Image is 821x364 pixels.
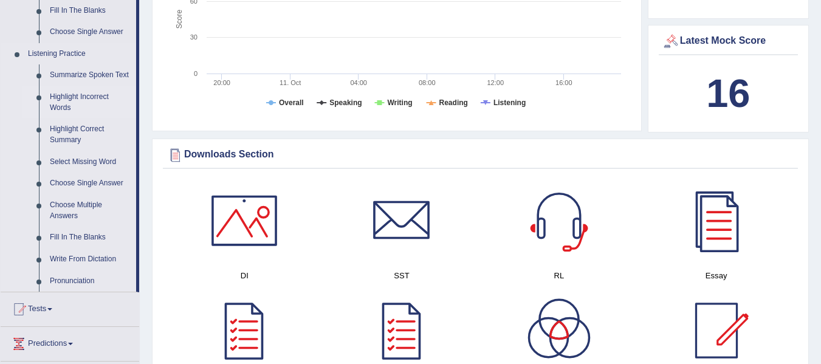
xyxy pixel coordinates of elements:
a: Choose Single Answer [44,21,136,43]
a: Pronunciation [44,270,136,292]
a: Summarize Spoken Text [44,64,136,86]
h4: SST [329,269,475,282]
text: 08:00 [419,79,436,86]
text: 04:00 [350,79,367,86]
a: Listening Practice [22,43,136,65]
a: Choose Multiple Answers [44,194,136,227]
tspan: Score [175,10,184,29]
text: 12:00 [487,79,504,86]
text: 20:00 [213,79,230,86]
h4: Essay [644,269,789,282]
a: Highlight Incorrect Words [44,86,136,118]
tspan: Writing [387,98,412,107]
a: Select Missing Word [44,151,136,173]
a: Fill In The Blanks [44,227,136,249]
h4: RL [487,269,632,282]
h4: DI [172,269,317,282]
tspan: Listening [493,98,526,107]
a: Predictions [1,327,139,357]
div: Downloads Section [166,146,795,164]
text: 16:00 [555,79,572,86]
a: Highlight Correct Summary [44,118,136,151]
a: Choose Single Answer [44,173,136,194]
tspan: Overall [279,98,304,107]
text: 30 [190,33,198,41]
tspan: Reading [439,98,468,107]
tspan: Speaking [329,98,362,107]
tspan: 11. Oct [280,79,301,86]
div: Latest Mock Score [662,32,795,50]
a: Tests [1,292,139,323]
a: Write From Dictation [44,249,136,270]
b: 16 [706,71,750,115]
text: 0 [194,70,198,77]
